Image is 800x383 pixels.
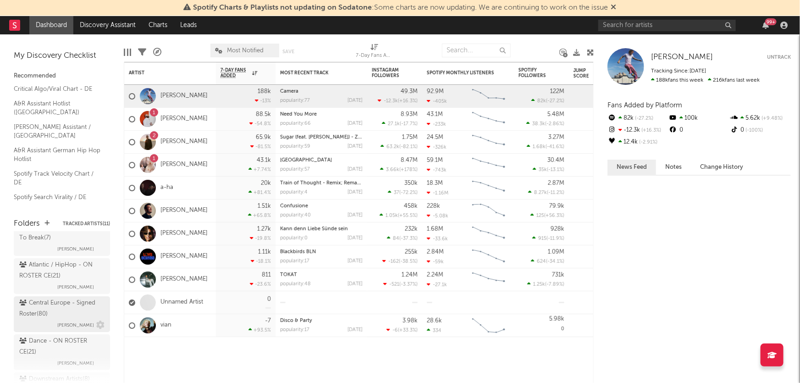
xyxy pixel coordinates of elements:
div: 73.4 [574,114,610,125]
div: 1.27k [257,226,271,232]
div: ( ) [382,121,418,127]
span: 35k [539,167,547,172]
div: STREET X STREET [280,158,363,163]
span: 125 [536,213,544,218]
div: 79.9k [549,203,564,209]
span: -17.7 % [401,122,416,127]
span: +55.5 % [399,213,416,218]
div: 0 [267,296,271,302]
div: popularity: 66 [280,121,311,126]
svg: Chart title [468,108,509,131]
div: [DATE] [348,236,363,241]
div: -405k [427,98,447,104]
div: 24.5M [427,134,443,140]
a: TOKAT [280,272,297,278]
div: popularity: 77 [280,98,310,103]
div: 33.1 [574,297,610,308]
div: TOKAT [280,272,363,278]
div: 334 [427,327,441,333]
a: [PERSON_NAME] [160,138,208,146]
div: ( ) [380,212,418,218]
span: +33.3 % [399,328,416,333]
span: +16.3 % [399,99,416,104]
div: -27.1k [427,282,447,288]
div: 54.0 [574,205,610,216]
span: 915 [538,236,546,241]
a: A&R Assistant Hotlist ([GEOGRAPHIC_DATA]) [14,99,101,117]
span: -12.3k [384,99,398,104]
a: Disco & Party [280,318,312,323]
button: 99+ [762,22,769,29]
div: ( ) [526,121,564,127]
div: 43.1k [257,157,271,163]
div: ( ) [386,327,418,333]
div: 100k [668,112,729,124]
span: Fans Added by Platform [607,102,682,109]
div: [DATE] [348,190,363,195]
a: Kann denn Liebe Sünde sein [280,227,348,232]
button: Notes [656,160,691,175]
input: Search... [442,44,511,57]
div: 2.87M [548,180,564,186]
div: -18.1 % [251,258,271,264]
div: -12.3k [607,124,668,136]
span: -2.86 % [546,122,563,127]
div: 35.9 [574,137,610,148]
div: [DATE] [348,259,363,264]
div: Disco & Party [280,318,363,323]
span: -7.89 % [546,282,563,287]
svg: Chart title [468,85,509,108]
span: -3.37 % [401,282,416,287]
div: 65.9k [256,134,271,140]
div: 66.3 [574,160,610,171]
div: ( ) [530,212,564,218]
div: 7-Day Fans Added (7-Day Fans Added) [356,50,393,61]
div: -1.16M [427,190,448,196]
a: A&R Assistant German Hip Hop Hotlist [14,145,101,164]
svg: Chart title [468,131,509,154]
div: ( ) [382,258,418,264]
div: Atlantic / HipHop - ON ROSTER CE ( 21 ) [19,260,102,282]
div: 5.62k [730,112,791,124]
span: -41.6 % [547,144,563,150]
div: 3.98k [403,318,418,324]
div: 18.3M [427,180,443,186]
div: Jump Score [574,68,596,79]
div: Folders [14,218,40,229]
a: Charts [142,16,174,34]
a: [PERSON_NAME] [160,207,208,215]
button: Save [282,49,294,54]
div: +93.5 % [248,327,271,333]
a: Camera [280,89,298,94]
div: 20k [261,180,271,186]
span: -82.1 % [401,144,416,150]
button: News Feed [607,160,656,175]
div: Spotify Monthly Listeners [427,70,496,76]
div: 731k [552,272,564,278]
div: 0 [668,124,729,136]
span: 1.68k [533,144,546,150]
span: -2.91 % [638,140,657,145]
div: 122M [550,89,564,94]
span: [PERSON_NAME] [57,320,94,331]
div: -5.08k [427,213,448,219]
div: popularity: 17 [280,259,309,264]
a: Unnamed Artist [160,299,203,306]
div: 12.4k [607,136,668,148]
span: 624 [537,259,546,264]
div: Kann denn Liebe Sünde sein [280,227,363,232]
span: +16.3 % [640,128,661,133]
div: popularity: 4 [280,190,308,195]
div: 2.84M [427,249,444,255]
span: +56.3 % [546,213,563,218]
span: 82k [537,99,546,104]
span: Spotify Charts & Playlists not updating on Sodatone [193,4,372,11]
svg: Chart title [468,222,509,245]
div: +81.4 % [248,189,271,195]
div: 1.24M [402,272,418,278]
div: 5.98k [549,316,564,322]
a: Central Europe - Signed Roster(80)[PERSON_NAME] [14,296,110,332]
div: 188k [258,89,271,94]
button: Change History [691,160,752,175]
div: 70.2 [574,91,610,102]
